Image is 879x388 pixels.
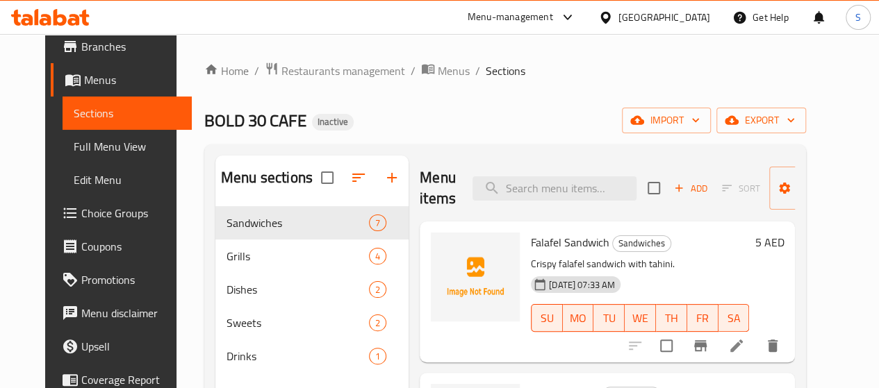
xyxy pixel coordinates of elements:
div: Sandwiches [612,235,671,252]
span: 2 [370,283,386,296]
span: TU [599,308,619,328]
span: Manage items [780,171,851,205]
a: Sections [63,96,192,130]
button: WE [625,304,656,332]
button: SU [531,304,563,332]
a: Menus [421,62,470,80]
button: MO [563,304,594,332]
span: SA [724,308,744,328]
span: Drinks [227,348,369,364]
a: Branches [51,30,192,63]
span: Select to update [652,331,681,360]
button: TH [656,304,687,332]
span: 1 [370,350,386,363]
span: 4 [370,250,386,263]
span: Restaurants management [281,62,405,79]
a: Edit menu item [728,337,745,354]
span: Sort sections [342,161,375,194]
span: export [728,112,795,129]
span: import [633,112,700,129]
span: Menus [438,62,470,79]
button: SA [718,304,750,332]
span: Dishes [227,281,369,298]
span: Coupons [81,238,181,255]
div: items [369,314,386,331]
button: delete [756,329,789,362]
span: WE [630,308,650,328]
span: SU [537,308,557,328]
button: import [622,108,711,133]
span: Sandwiches [227,214,369,231]
h6: 5 AED [755,233,784,252]
span: FR [693,308,713,328]
div: items [369,281,386,298]
span: Add item [668,178,713,199]
div: Sweets2 [215,306,409,339]
span: Select section first [713,178,769,199]
span: Sections [486,62,525,79]
span: Branches [81,38,181,55]
span: Select section [639,174,668,203]
span: Menus [84,71,181,88]
div: [GEOGRAPHIC_DATA] [618,10,710,25]
button: TU [593,304,625,332]
p: Crispy falafel sandwich with tahini. [531,255,749,273]
button: FR [687,304,718,332]
a: Full Menu View [63,130,192,163]
span: Sandwiches [613,235,671,251]
span: Sweets [227,314,369,331]
a: Restaurants management [265,62,405,80]
button: Add section [375,161,409,194]
span: [DATE] 07:33 AM [543,278,621,292]
a: Promotions [51,263,192,296]
div: items [369,248,386,264]
span: Full Menu View [74,138,181,155]
span: Falafel Sandwich [531,232,609,253]
a: Home [204,62,249,79]
h2: Menu items [420,167,456,209]
div: items [369,214,386,231]
div: Menu-management [468,9,553,26]
span: BOLD 30 CAFE [204,105,306,136]
input: search [473,176,636,201]
a: Choice Groups [51,196,192,230]
span: Sections [74,105,181,121]
button: Manage items [769,167,862,210]
span: MO [568,308,589,328]
span: Upsell [81,338,181,355]
button: export [716,108,806,133]
span: Select all sections [313,163,342,192]
div: items [369,348,386,364]
li: / [254,62,259,79]
img: Falafel Sandwich [431,233,520,321]
button: Branch-specific-item [684,329,717,362]
nav: Menu sections [215,201,409,378]
span: Grills [227,248,369,264]
span: Add [672,180,709,196]
span: Coverage Report [81,371,181,388]
span: 2 [370,317,386,330]
a: Upsell [51,330,192,363]
button: Add [668,178,713,199]
h2: Menu sections [221,167,313,188]
li: / [411,62,416,79]
li: / [475,62,480,79]
a: Coupons [51,230,192,263]
nav: breadcrumb [204,62,806,80]
div: Inactive [312,114,354,130]
span: Inactive [312,116,354,128]
span: S [855,10,861,25]
span: Choice Groups [81,205,181,221]
span: Edit Menu [74,171,181,188]
span: TH [662,308,682,328]
div: Grills4 [215,239,409,273]
span: Promotions [81,271,181,288]
a: Menu disclaimer [51,296,192,330]
span: Menu disclaimer [81,305,181,321]
div: Sandwiches7 [215,206,409,239]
